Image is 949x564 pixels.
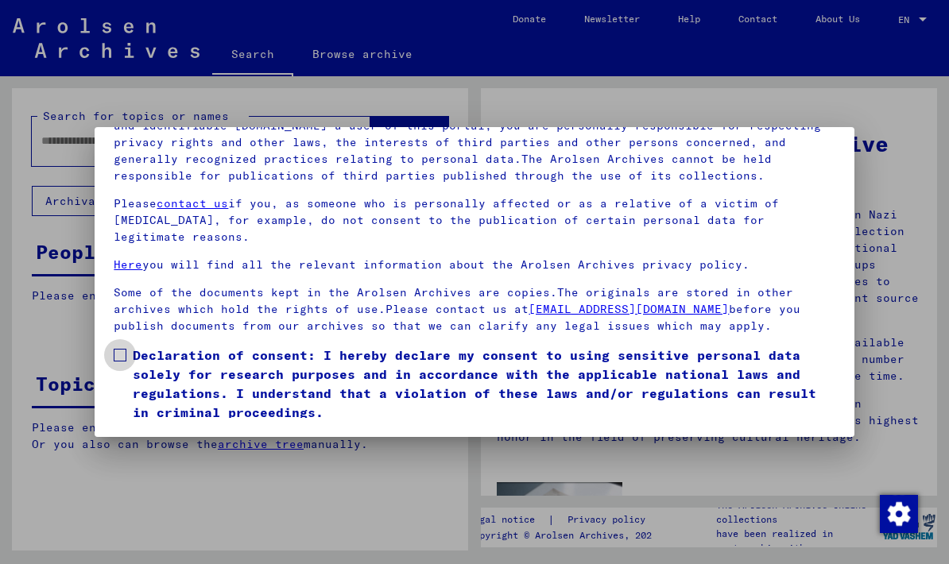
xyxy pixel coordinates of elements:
[157,196,228,211] a: contact us
[880,495,918,533] img: Change consent
[529,302,729,316] a: [EMAIL_ADDRESS][DOMAIN_NAME]
[114,284,835,334] p: Some of the documents kept in the Arolsen Archives are copies.The originals are stored in other a...
[114,257,835,273] p: you will find all the relevant information about the Arolsen Archives privacy policy.
[114,101,835,184] p: Please note that this portal on victims of Nazi [MEDICAL_DATA] contains sensitive data on identif...
[133,346,835,422] span: Declaration of consent: I hereby declare my consent to using sensitive personal data solely for r...
[114,195,835,245] p: Please if you, as someone who is personally affected or as a relative of a victim of [MEDICAL_DAT...
[114,257,142,272] a: Here
[879,494,917,532] div: Change consent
